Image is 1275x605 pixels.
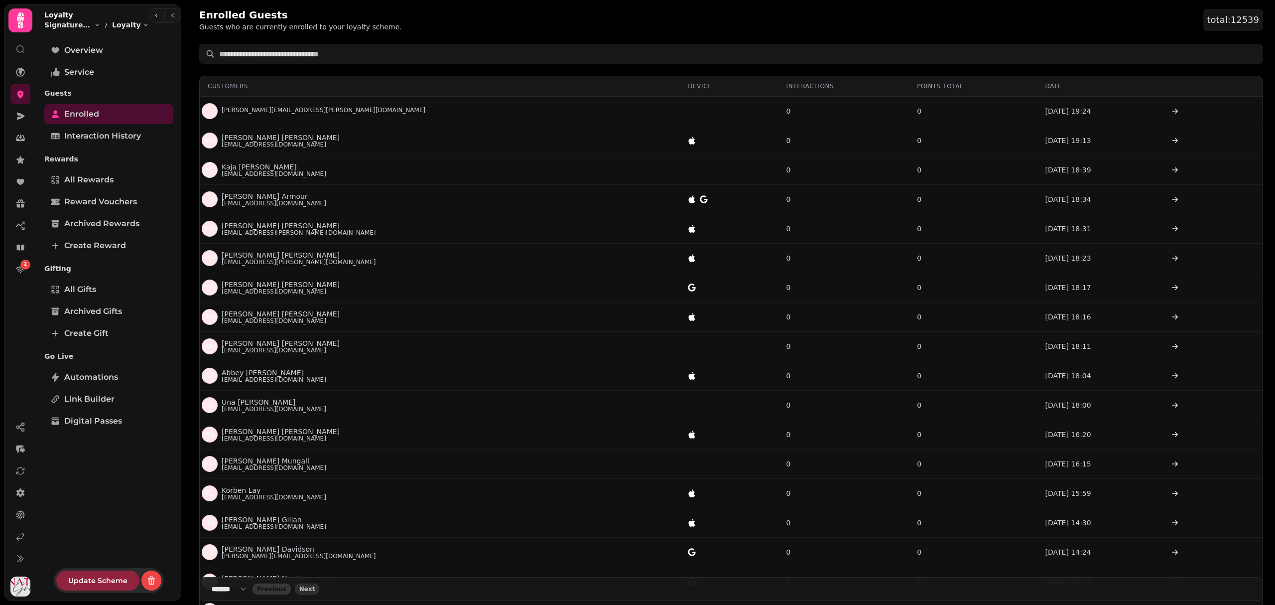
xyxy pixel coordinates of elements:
div: [DATE] 18:16 [1045,312,1156,322]
p: [EMAIL_ADDRESS][DOMAIN_NAME] [222,376,326,384]
div: 0 [917,577,1029,587]
p: T H [205,283,214,293]
p: [PERSON_NAME] Nicolson [222,574,311,584]
nav: Pagination [199,577,1263,601]
div: 0 [786,518,901,528]
p: Go Live [44,347,173,365]
p: [PERSON_NAME] Davidson [222,544,314,554]
div: 0 [917,136,1029,146]
div: [DATE] 18:31 [1045,224,1156,234]
p: K C [205,165,214,175]
div: [DATE] 18:34 [1045,194,1156,204]
div: 0 [786,136,901,146]
div: 0 [786,224,901,234]
p: S R [205,341,215,351]
p: [EMAIL_ADDRESS][DOMAIN_NAME] [222,464,326,472]
p: [PERSON_NAME] [PERSON_NAME] [222,338,340,348]
a: All Gifts [44,280,173,300]
span: Enrolled [64,108,99,120]
span: All Gifts [64,284,96,296]
div: 0 [786,459,901,469]
p: [EMAIL_ADDRESS][DOMAIN_NAME] [222,288,326,296]
a: All Rewards [44,170,173,190]
p: [EMAIL_ADDRESS][PERSON_NAME][DOMAIN_NAME] [222,258,376,266]
a: NG[PERSON_NAME] Gillan[EMAIL_ADDRESS][DOMAIN_NAME] [202,515,326,531]
a: SR[PERSON_NAME] [PERSON_NAME][EMAIL_ADDRESS][DOMAIN_NAME] [202,338,340,354]
p: [PERSON_NAME] [PERSON_NAME] [222,280,340,290]
p: M N [204,253,216,263]
p: [EMAIL_ADDRESS][DOMAIN_NAME] [222,523,326,531]
div: 0 [917,518,1029,528]
div: [DATE] 16:20 [1045,430,1156,440]
a: AFAbbey [PERSON_NAME][EMAIL_ADDRESS][DOMAIN_NAME] [202,368,326,384]
div: 0 [786,165,901,175]
span: Archived Rewards [64,218,139,230]
div: 0 [917,194,1029,204]
div: Customers [208,82,672,90]
a: PH[PERSON_NAME] [PERSON_NAME][EMAIL_ADDRESS][DOMAIN_NAME] [202,427,340,443]
div: 0 [917,312,1029,322]
p: [EMAIL_ADDRESS][DOMAIN_NAME] [222,493,326,501]
a: Digital Passes [44,411,173,431]
p: [EMAIL_ADDRESS][DOMAIN_NAME] [222,199,326,207]
a: TH[PERSON_NAME] [PERSON_NAME][EMAIL_ADDRESS][DOMAIN_NAME] [202,280,340,296]
p: [EMAIL_ADDRESS][DOMAIN_NAME] [222,435,326,443]
p: [PERSON_NAME] [PERSON_NAME] [222,221,340,231]
a: EW[PERSON_NAME] [PERSON_NAME][EMAIL_ADDRESS][PERSON_NAME][DOMAIN_NAME] [202,221,376,237]
div: 0 [786,106,901,116]
a: Enrolled [44,104,173,124]
span: Archived Gifts [64,305,122,317]
nav: breadcrumb [44,20,149,30]
span: All Rewards [64,174,114,186]
div: [DATE] 18:17 [1045,283,1156,293]
a: AM[PERSON_NAME] [PERSON_NAME][EMAIL_ADDRESS][DOMAIN_NAME] [202,309,340,325]
div: [DATE] 18:11 [1045,341,1156,351]
a: MN[PERSON_NAME] [PERSON_NAME][EMAIL_ADDRESS][PERSON_NAME][DOMAIN_NAME] [202,250,376,266]
div: 0 [786,283,901,293]
p: Gifting [44,260,173,278]
p: J D [206,547,214,557]
a: CA[PERSON_NAME] Armour[EMAIL_ADDRESS][DOMAIN_NAME] [202,191,326,207]
p: [PERSON_NAME] Mungall [222,456,309,466]
button: User avatar [8,577,32,597]
a: Archived Gifts [44,302,173,321]
div: 0 [917,488,1029,498]
div: [DATE] 19:13 [1045,136,1156,146]
span: Overview [64,44,103,56]
p: U C [205,400,215,410]
div: [DATE] 14:24 [1045,547,1156,557]
div: 0 [786,371,901,381]
div: 0 [786,488,901,498]
a: Service [44,62,173,82]
h2: Enrolled Guests [199,8,390,22]
a: KCKaja [PERSON_NAME][EMAIL_ADDRESS][DOMAIN_NAME] [202,162,326,178]
a: Interaction History [44,126,173,146]
p: Una [PERSON_NAME] [222,397,295,407]
a: Automations [44,367,173,387]
p: Kaja [PERSON_NAME] [222,162,297,172]
a: [PERSON_NAME][EMAIL_ADDRESS][PERSON_NAME][DOMAIN_NAME] [202,103,425,119]
p: [EMAIL_ADDRESS][DOMAIN_NAME] [222,405,326,413]
span: Reward Vouchers [64,196,137,208]
button: Update Scheme [56,571,139,591]
div: Points Total [917,82,1029,90]
p: [PERSON_NAME] [PERSON_NAME] [222,309,340,319]
div: 0 [786,341,901,351]
span: Service [64,66,94,78]
button: back [253,584,291,595]
nav: Tabs [36,36,181,568]
p: Guests who are currently enrolled to your loyalty scheme. [199,22,402,32]
p: B M [204,136,215,146]
p: A F [205,371,214,381]
div: 0 [786,400,901,410]
div: 0 [786,194,901,204]
span: Link Builder [64,393,115,405]
div: 0 [917,106,1029,116]
p: N G [204,518,215,528]
div: 0 [917,341,1029,351]
p: [EMAIL_ADDRESS][PERSON_NAME][DOMAIN_NAME] [222,229,376,237]
a: Create reward [44,236,173,256]
div: 0 [786,312,901,322]
div: 0 [917,430,1029,440]
p: [PERSON_NAME] Gillan [222,515,302,525]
